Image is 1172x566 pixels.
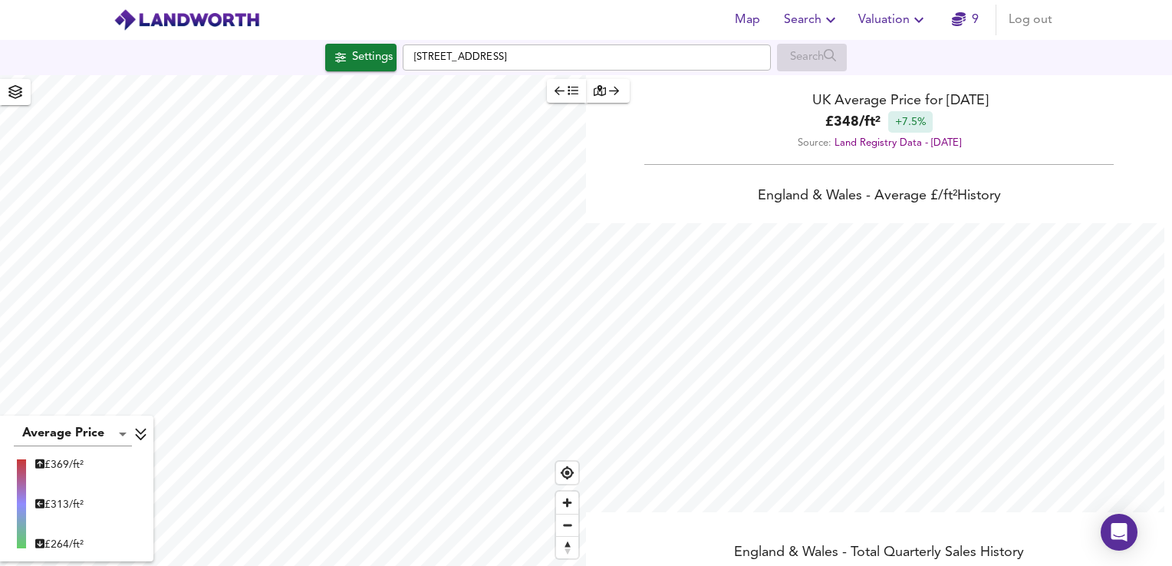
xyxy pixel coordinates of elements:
[403,44,771,71] input: Enter a location...
[1101,514,1137,551] div: Open Intercom Messenger
[777,44,847,71] div: Enable a Source before running a Search
[784,9,840,31] span: Search
[586,90,1172,111] div: UK Average Price for [DATE]
[586,186,1172,208] div: England & Wales - Average £/ ft² History
[556,537,578,558] span: Reset bearing to north
[888,111,933,133] div: +7.5%
[778,5,846,35] button: Search
[114,8,260,31] img: logo
[1009,9,1052,31] span: Log out
[586,543,1172,564] div: England & Wales - Total Quarterly Sales History
[556,515,578,536] span: Zoom out
[556,514,578,536] button: Zoom out
[858,9,928,31] span: Valuation
[723,5,772,35] button: Map
[729,9,765,31] span: Map
[352,48,393,67] div: Settings
[825,112,881,133] b: £ 348 / ft²
[835,138,961,148] a: Land Registry Data - [DATE]
[1002,5,1058,35] button: Log out
[556,492,578,514] button: Zoom in
[14,422,132,446] div: Average Price
[952,9,979,31] a: 9
[35,537,84,552] div: £ 264/ft²
[325,44,397,71] div: Click to configure Search Settings
[556,536,578,558] button: Reset bearing to north
[940,5,989,35] button: 9
[586,133,1172,153] div: Source:
[556,462,578,484] button: Find my location
[35,497,84,512] div: £ 313/ft²
[852,5,934,35] button: Valuation
[325,44,397,71] button: Settings
[35,457,84,472] div: £ 369/ft²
